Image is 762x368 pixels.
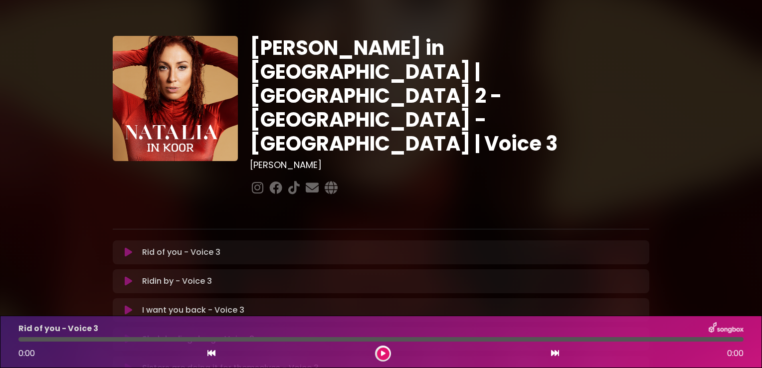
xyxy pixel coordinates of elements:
[709,322,744,335] img: songbox-logo-white.png
[250,160,649,171] h3: [PERSON_NAME]
[727,348,744,360] span: 0:00
[18,323,98,335] p: Rid of you - Voice 3
[142,275,212,287] p: Ridin by - Voice 3
[142,246,220,258] p: Rid of you - Voice 3
[18,348,35,359] span: 0:00
[113,36,238,161] img: YTVS25JmS9CLUqXqkEhs
[250,36,649,156] h1: [PERSON_NAME] in [GEOGRAPHIC_DATA] | [GEOGRAPHIC_DATA] 2 - [GEOGRAPHIC_DATA] - [GEOGRAPHIC_DATA] ...
[142,304,244,316] p: I want you back - Voice 3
